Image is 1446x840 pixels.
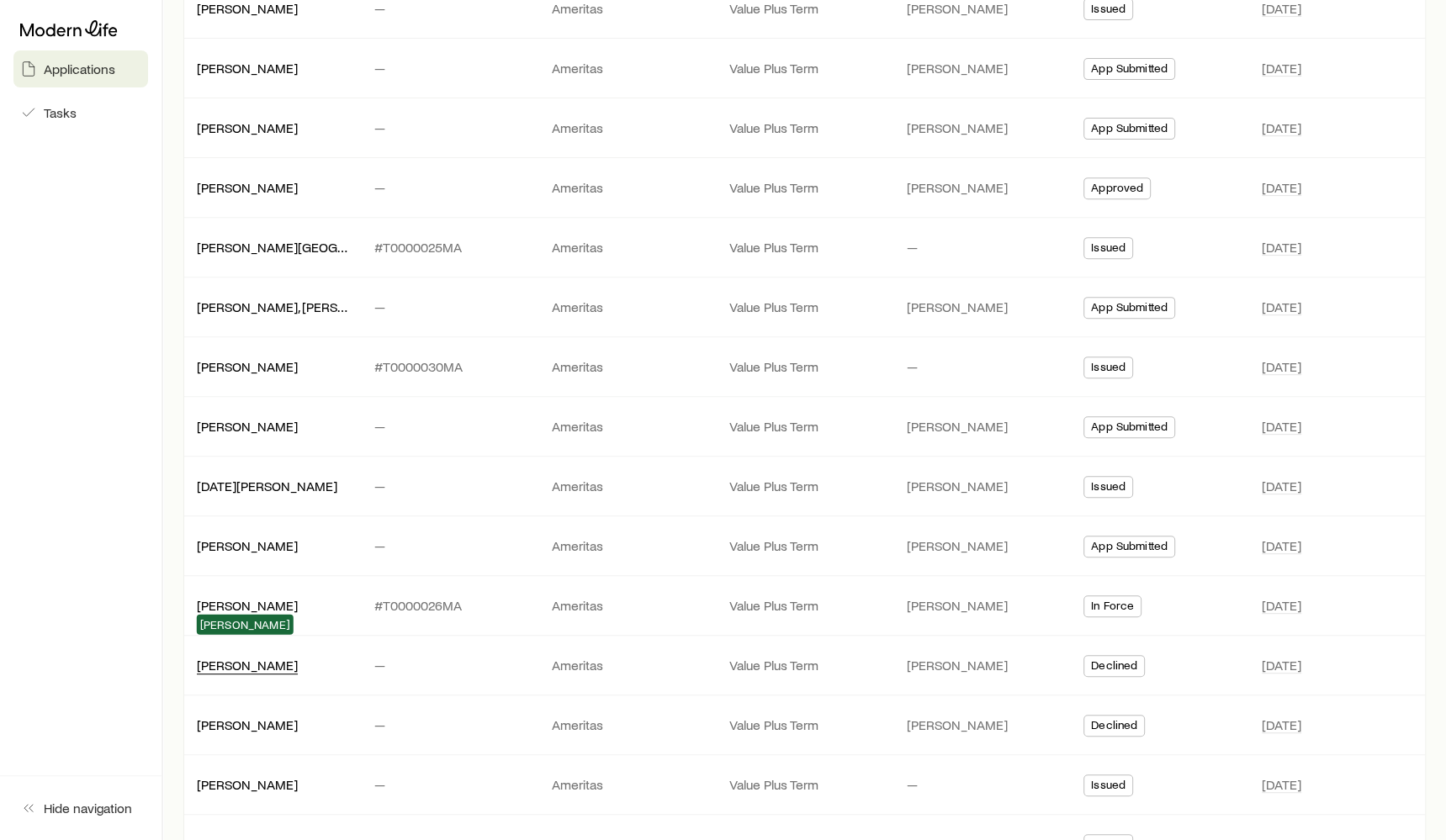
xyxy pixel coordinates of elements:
p: Value Plus Term [729,60,880,77]
p: — [374,60,525,77]
p: — [374,298,525,315]
p: — [374,776,525,793]
p: [PERSON_NAME] [907,537,1057,554]
span: Hide navigation [44,800,132,816]
div: [PERSON_NAME] [197,119,298,137]
div: [PERSON_NAME] [197,418,298,436]
a: [PERSON_NAME] [197,60,298,76]
span: Issued [1091,360,1126,378]
p: #T0000030MA [374,358,525,375]
span: [DATE] [1262,60,1301,77]
p: — [374,179,525,196]
a: [PERSON_NAME] [197,358,298,374]
span: [DATE] [1262,298,1301,315]
p: Value Plus Term [729,716,880,733]
p: Value Plus Term [729,298,880,315]
p: #T0000026MA [374,597,525,614]
p: Value Plus Term [729,179,880,196]
span: Declined [1091,718,1137,736]
a: [PERSON_NAME][GEOGRAPHIC_DATA] [197,239,424,255]
p: Value Plus Term [729,537,880,554]
span: Approved [1091,181,1143,198]
div: [PERSON_NAME] [197,657,298,674]
p: — [907,776,1057,793]
span: Declined [1091,658,1137,676]
div: [DATE][PERSON_NAME] [197,478,337,495]
p: — [907,239,1057,256]
span: App Submitted [1091,121,1168,139]
div: [PERSON_NAME] [197,716,298,734]
a: [PERSON_NAME] [197,179,298,195]
a: [DATE][PERSON_NAME] [197,478,337,494]
a: [PERSON_NAME] [197,716,298,732]
p: [PERSON_NAME] [907,60,1057,77]
a: [PERSON_NAME] [197,418,298,434]
a: Tasks [13,94,148,131]
p: [PERSON_NAME] [907,179,1057,196]
p: [PERSON_NAME] [907,119,1057,136]
p: — [374,537,525,554]
p: Ameritas [552,358,702,375]
div: [PERSON_NAME] [197,776,298,794]
p: Value Plus Term [729,597,880,614]
p: Ameritas [552,418,702,435]
p: Ameritas [552,597,702,614]
div: [PERSON_NAME] [197,597,298,615]
span: [DATE] [1262,119,1301,136]
a: [PERSON_NAME], [PERSON_NAME] [197,298,403,314]
a: [PERSON_NAME] [197,657,298,673]
a: [PERSON_NAME] [197,119,298,135]
p: Ameritas [552,119,702,136]
p: Value Plus Term [729,418,880,435]
p: Value Plus Term [729,119,880,136]
span: [DATE] [1262,358,1301,375]
span: [DATE] [1262,716,1301,733]
a: Applications [13,50,148,87]
span: Issued [1091,240,1126,258]
p: Value Plus Term [729,358,880,375]
p: Ameritas [552,537,702,554]
p: — [907,358,1057,375]
span: App Submitted [1091,61,1168,79]
span: App Submitted [1091,420,1168,437]
span: [DATE] [1262,657,1301,674]
p: Ameritas [552,298,702,315]
p: [PERSON_NAME] [907,298,1057,315]
p: [PERSON_NAME] [907,597,1057,614]
p: [PERSON_NAME] [907,716,1057,733]
span: [DATE] [1262,597,1301,614]
span: Issued [1091,479,1126,497]
p: #T0000025MA [374,239,525,256]
span: [PERSON_NAME] [200,618,290,631]
span: Applications [44,61,115,77]
p: — [374,418,525,435]
p: Ameritas [552,657,702,674]
p: [PERSON_NAME] [907,478,1057,494]
p: Ameritas [552,478,702,494]
p: Value Plus Term [729,776,880,793]
span: [DATE] [1262,478,1301,494]
span: [DATE] [1262,179,1301,196]
div: [PERSON_NAME][GEOGRAPHIC_DATA] [197,239,347,256]
span: [DATE] [1262,239,1301,256]
a: [PERSON_NAME] [197,537,298,553]
p: Value Plus Term [729,239,880,256]
div: [PERSON_NAME] [197,60,298,77]
p: Ameritas [552,60,702,77]
a: [PERSON_NAME] [197,597,298,613]
span: Issued [1091,2,1126,19]
p: Ameritas [552,179,702,196]
span: App Submitted [1091,539,1168,557]
a: [PERSON_NAME] [197,776,298,792]
span: Tasks [44,104,77,121]
span: App Submitted [1091,300,1168,318]
p: Ameritas [552,239,702,256]
span: [DATE] [1262,776,1301,793]
p: Ameritas [552,776,702,793]
span: [DATE] [1262,537,1301,554]
div: [PERSON_NAME], [PERSON_NAME] [197,298,347,316]
p: — [374,119,525,136]
p: Value Plus Term [729,657,880,674]
button: Hide navigation [13,790,148,827]
p: — [374,657,525,674]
